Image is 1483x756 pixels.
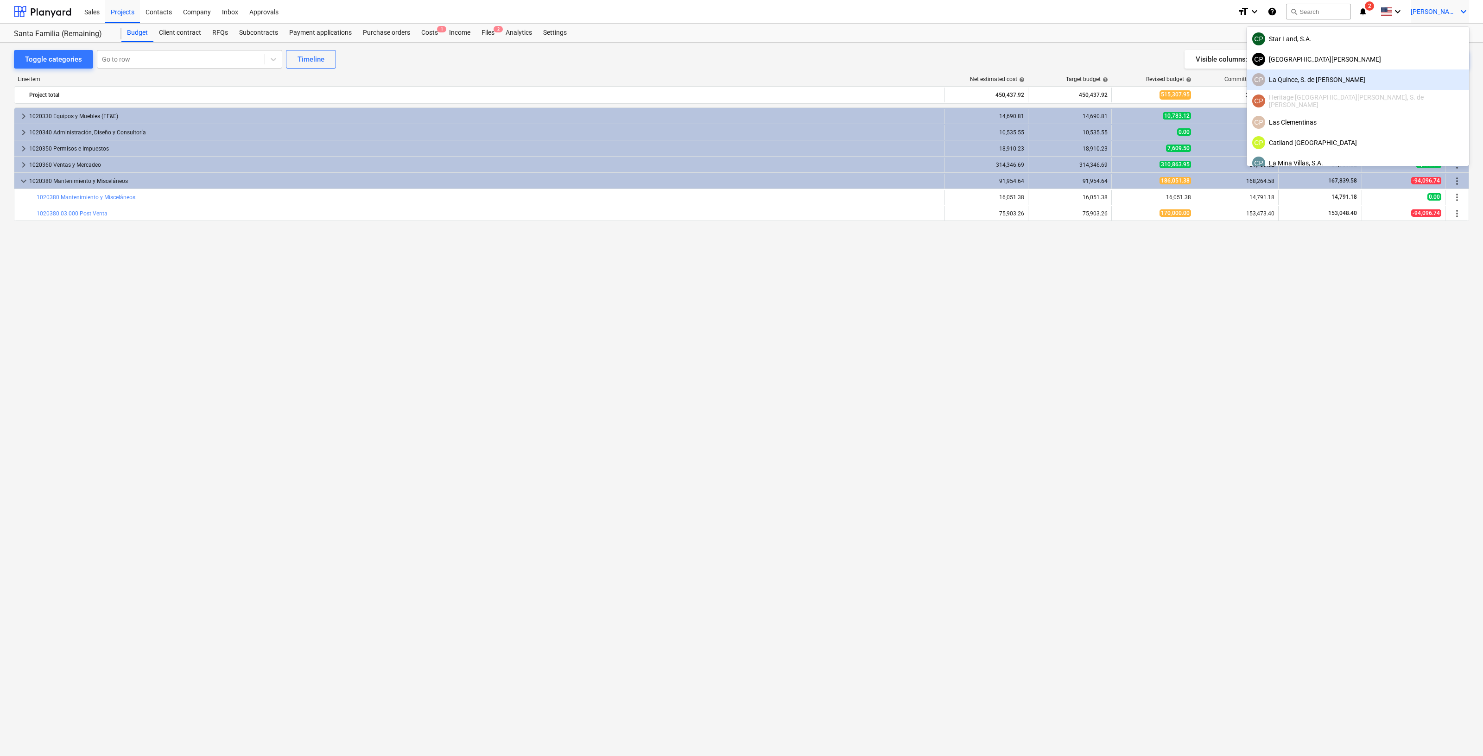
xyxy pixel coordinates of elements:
div: Heritage [GEOGRAPHIC_DATA][PERSON_NAME], S. de [PERSON_NAME] [1252,94,1464,108]
div: Claudia Perez [1252,94,1265,107]
div: Claudia Perez [1252,157,1265,170]
span: CP [1254,35,1263,43]
iframe: Chat Widget [1437,712,1483,756]
span: CP [1254,76,1263,83]
span: CP [1254,97,1263,105]
div: Claudia Perez [1252,116,1265,129]
div: Claudia Perez [1252,73,1265,86]
span: CP [1254,159,1263,167]
div: La Quince, S. de [PERSON_NAME] [1252,73,1464,86]
span: CP [1254,119,1263,126]
span: CP [1254,139,1263,146]
div: Star Land, S.A. [1252,32,1464,45]
div: [GEOGRAPHIC_DATA][PERSON_NAME] [1252,53,1464,66]
div: Las Clementinas [1252,116,1464,129]
span: CP [1254,56,1263,63]
div: Widget de chat [1437,712,1483,756]
div: Claudia Perez [1252,32,1265,45]
div: Claudia Perez [1252,53,1265,66]
div: La Mina Villas, S.A. [1252,157,1464,170]
div: Claudia Perez [1252,136,1265,149]
div: Catiland [GEOGRAPHIC_DATA] [1252,136,1464,149]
